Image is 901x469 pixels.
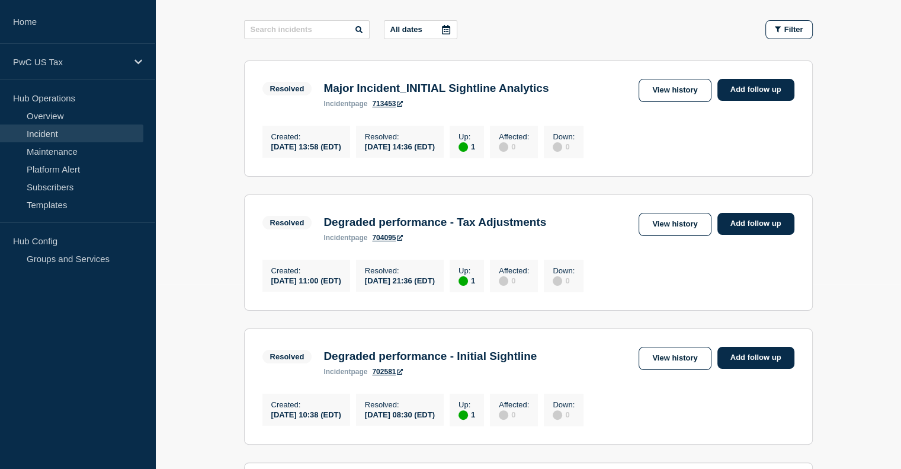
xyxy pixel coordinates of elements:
[13,57,127,67] p: PwC US Tax
[323,216,546,229] h3: Degraded performance - Tax Adjustments
[717,79,794,101] a: Add follow up
[553,275,575,286] div: 0
[499,409,529,420] div: 0
[458,266,475,275] p: Up :
[384,20,457,39] button: All dates
[271,400,341,409] p: Created :
[639,213,711,236] a: View history
[717,213,794,235] a: Add follow up
[499,276,508,286] div: disabled
[365,275,435,285] div: [DATE] 21:36 (EDT)
[499,400,529,409] p: Affected :
[244,20,370,39] input: Search incidents
[639,79,711,102] a: View history
[262,82,312,95] span: Resolved
[271,141,341,151] div: [DATE] 13:58 (EDT)
[372,368,403,376] a: 702581
[262,350,312,363] span: Resolved
[365,400,435,409] p: Resolved :
[553,141,575,152] div: 0
[499,141,529,152] div: 0
[458,132,475,141] p: Up :
[323,368,351,376] span: incident
[458,276,468,286] div: up
[499,142,508,152] div: disabled
[271,266,341,275] p: Created :
[365,266,435,275] p: Resolved :
[262,216,312,229] span: Resolved
[499,410,508,420] div: disabled
[271,132,341,141] p: Created :
[553,132,575,141] p: Down :
[458,275,475,286] div: 1
[271,409,341,419] div: [DATE] 10:38 (EDT)
[553,400,575,409] p: Down :
[458,141,475,152] div: 1
[499,275,529,286] div: 0
[784,25,803,34] span: Filter
[323,234,351,242] span: incident
[323,82,549,95] h3: Major Incident_INITIAL Sightline Analytics
[499,132,529,141] p: Affected :
[323,100,367,108] p: page
[323,234,367,242] p: page
[323,350,537,363] h3: Degraded performance - Initial Sightline
[639,347,711,370] a: View history
[390,25,422,34] p: All dates
[553,276,562,286] div: disabled
[458,400,475,409] p: Up :
[458,410,468,420] div: up
[553,142,562,152] div: disabled
[553,410,562,420] div: disabled
[458,142,468,152] div: up
[717,347,794,369] a: Add follow up
[323,368,367,376] p: page
[271,275,341,285] div: [DATE] 11:00 (EDT)
[365,141,435,151] div: [DATE] 14:36 (EDT)
[553,266,575,275] p: Down :
[499,266,529,275] p: Affected :
[372,234,403,242] a: 704095
[365,409,435,419] div: [DATE] 08:30 (EDT)
[553,409,575,420] div: 0
[372,100,403,108] a: 713453
[765,20,813,39] button: Filter
[458,409,475,420] div: 1
[365,132,435,141] p: Resolved :
[323,100,351,108] span: incident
